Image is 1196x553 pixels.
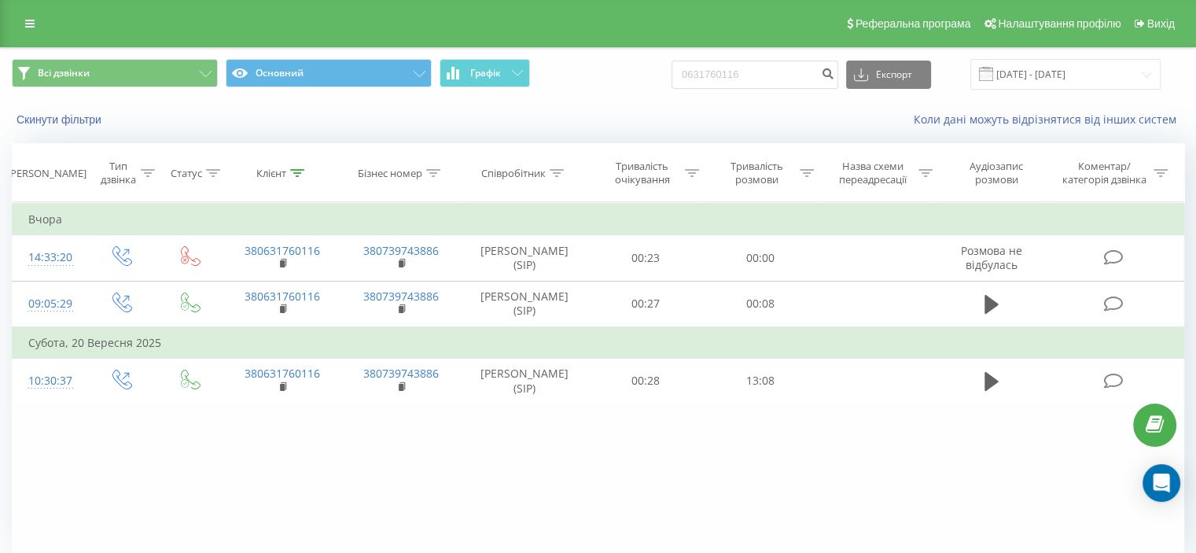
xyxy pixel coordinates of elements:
[461,235,589,281] td: [PERSON_NAME] (SIP)
[28,242,70,273] div: 14:33:20
[7,167,86,180] div: [PERSON_NAME]
[363,243,439,258] a: 380739743886
[13,204,1184,235] td: Вчора
[99,160,136,186] div: Тип дзвінка
[28,366,70,396] div: 10:30:37
[481,167,546,180] div: Співробітник
[171,167,202,180] div: Статус
[461,281,589,327] td: [PERSON_NAME] (SIP)
[603,160,682,186] div: Тривалість очікування
[1058,160,1150,186] div: Коментар/категорія дзвінка
[245,289,320,304] a: 380631760116
[28,289,70,319] div: 09:05:29
[856,17,971,30] span: Реферальна програма
[363,289,439,304] a: 380739743886
[703,358,817,404] td: 13:08
[846,61,931,89] button: Експорт
[461,358,589,404] td: [PERSON_NAME] (SIP)
[589,235,703,281] td: 00:23
[703,235,817,281] td: 00:00
[440,59,530,87] button: Графік
[13,327,1184,359] td: Субота, 20 Вересня 2025
[914,112,1184,127] a: Коли дані можуть відрізнятися вiд інших систем
[961,243,1022,272] span: Розмова не відбулась
[12,59,218,87] button: Всі дзвінки
[256,167,286,180] div: Клієнт
[245,366,320,381] a: 380631760116
[38,67,90,79] span: Всі дзвінки
[717,160,796,186] div: Тривалість розмови
[358,167,422,180] div: Бізнес номер
[998,17,1121,30] span: Налаштування профілю
[589,358,703,404] td: 00:28
[951,160,1043,186] div: Аудіозапис розмови
[363,366,439,381] a: 380739743886
[703,281,817,327] td: 00:08
[832,160,914,186] div: Назва схеми переадресації
[12,112,109,127] button: Скинути фільтри
[470,68,501,79] span: Графік
[226,59,432,87] button: Основний
[672,61,838,89] input: Пошук за номером
[1147,17,1175,30] span: Вихід
[589,281,703,327] td: 00:27
[245,243,320,258] a: 380631760116
[1143,464,1180,502] div: Open Intercom Messenger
